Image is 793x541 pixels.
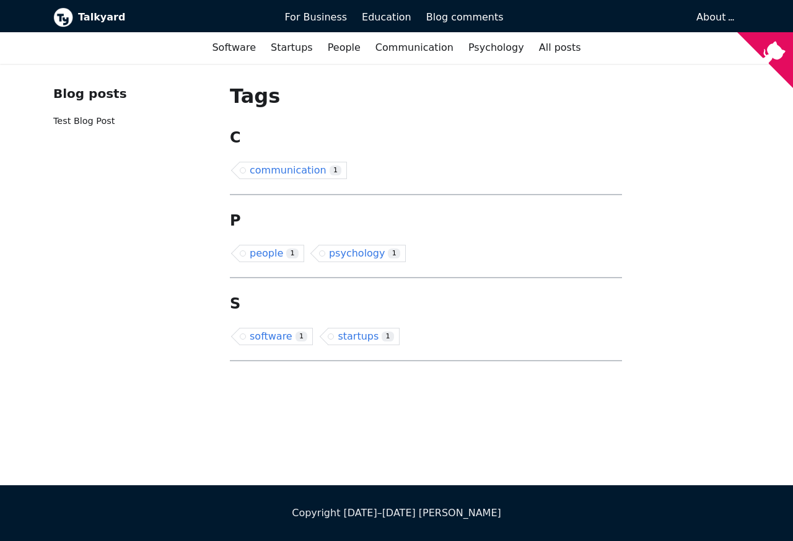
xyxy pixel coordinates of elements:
[240,245,304,262] a: people1
[277,7,354,28] a: For Business
[330,165,342,176] span: 1
[354,7,419,28] a: Education
[320,37,368,58] a: People
[240,162,347,179] a: communication1
[532,37,589,58] a: All posts
[204,37,263,58] a: Software
[362,11,411,23] span: Education
[53,84,210,104] div: Blog posts
[382,332,394,342] span: 1
[388,249,400,259] span: 1
[368,37,461,58] a: Communication
[78,9,267,25] b: Talkyard
[53,7,267,27] a: Talkyard logoTalkyard
[286,249,299,259] span: 1
[230,211,622,230] h2: P
[319,245,406,262] a: psychology1
[296,332,308,342] span: 1
[426,11,504,23] span: Blog comments
[53,7,73,27] img: Talkyard logo
[419,7,511,28] a: Blog comments
[263,37,320,58] a: Startups
[284,11,347,23] span: For Business
[696,11,732,23] a: About
[230,294,622,313] h2: S
[53,505,740,521] div: Copyright [DATE]–[DATE] [PERSON_NAME]
[328,328,400,345] a: startups1
[53,116,115,126] a: Test Blog Post
[461,37,532,58] a: Psychology
[240,328,313,345] a: software1
[53,84,210,139] nav: Blog recent posts navigation
[230,128,622,147] h2: C
[230,84,622,108] h1: Tags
